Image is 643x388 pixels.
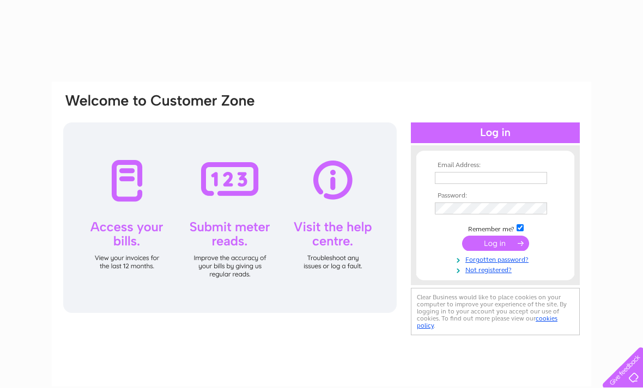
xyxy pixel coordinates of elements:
div: Clear Business would like to place cookies on your computer to improve your experience of the sit... [411,288,580,335]
a: cookies policy [417,315,557,329]
a: Not registered? [435,264,559,274]
input: Submit [462,236,529,251]
a: Forgotten password? [435,254,559,264]
td: Remember me? [432,223,559,233]
th: Password: [432,192,559,200]
th: Email Address: [432,162,559,169]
